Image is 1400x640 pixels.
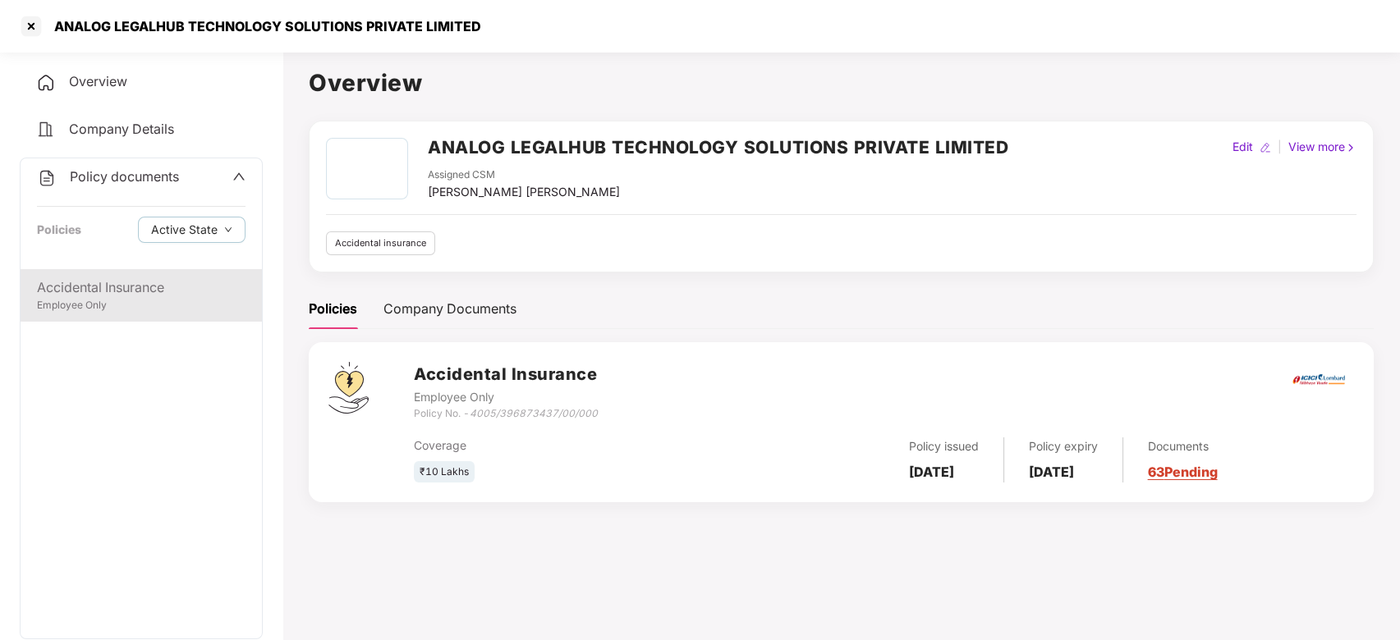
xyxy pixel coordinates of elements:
[309,65,1374,101] h1: Overview
[428,167,620,183] div: Assigned CSM
[326,231,435,255] div: Accidental insurance
[383,299,516,319] div: Company Documents
[1029,437,1098,455] div: Policy expiry
[1345,142,1356,153] img: rightIcon
[232,170,246,183] span: up
[36,120,56,139] img: svg+xml;base64,PHN2ZyB4bWxucz0iaHR0cDovL3d3dy53My5vcmcvMjAwMC9zdmciIHdpZHRoPSIyNCIgaGVpZ2h0PSIyNC...
[138,217,246,243] button: Active Statedown
[414,461,475,483] div: ₹10 Lakhs
[36,73,56,93] img: svg+xml;base64,PHN2ZyB4bWxucz0iaHR0cDovL3d3dy53My5vcmcvMjAwMC9zdmciIHdpZHRoPSIyNCIgaGVpZ2h0PSIyNC...
[414,406,598,422] div: Policy No. -
[414,437,728,455] div: Coverage
[1029,464,1074,480] b: [DATE]
[428,183,620,201] div: [PERSON_NAME] [PERSON_NAME]
[1260,142,1271,153] img: editIcon
[414,362,598,387] h3: Accidental Insurance
[224,226,232,235] span: down
[1289,369,1348,390] img: icici.png
[37,221,81,239] div: Policies
[37,168,57,188] img: svg+xml;base64,PHN2ZyB4bWxucz0iaHR0cDovL3d3dy53My5vcmcvMjAwMC9zdmciIHdpZHRoPSIyNCIgaGVpZ2h0PSIyNC...
[909,464,954,480] b: [DATE]
[1148,437,1218,455] div: Documents
[414,388,598,406] div: Employee Only
[37,277,246,298] div: Accidental Insurance
[1285,138,1360,156] div: View more
[69,73,127,89] span: Overview
[470,407,598,419] i: 4005/396873437/00/000
[1229,138,1256,156] div: Edit
[1274,138,1285,156] div: |
[69,121,174,137] span: Company Details
[37,298,246,313] div: Employee Only
[428,134,1008,161] h2: ANALOG LEGALHUB TECHNOLOGY SOLUTIONS PRIVATE LIMITED
[44,18,481,34] div: ANALOG LEGALHUB TECHNOLOGY SOLUTIONS PRIVATE LIMITED
[909,437,979,455] div: Policy issued
[328,362,369,414] img: svg+xml;base64,PHN2ZyB4bWxucz0iaHR0cDovL3d3dy53My5vcmcvMjAwMC9zdmciIHdpZHRoPSI0OS4zMjEiIGhlaWdodD...
[309,299,357,319] div: Policies
[1148,464,1218,480] a: 63 Pending
[70,168,179,185] span: Policy documents
[151,221,218,239] span: Active State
